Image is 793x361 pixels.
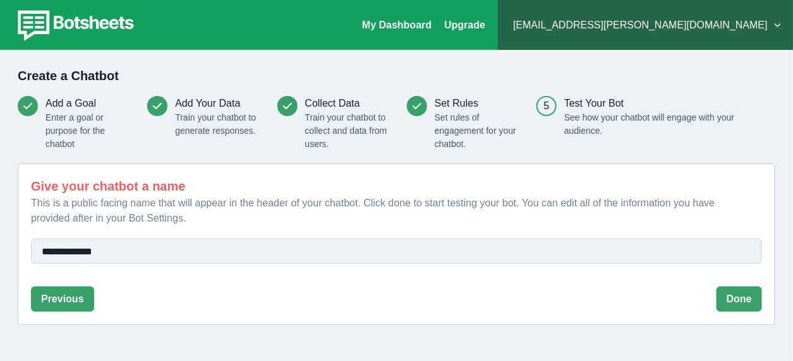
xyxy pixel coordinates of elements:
[10,8,138,43] img: botsheets-logo.png
[31,177,754,196] p: Give your chatbot a name
[45,111,135,151] p: Enter a goal or purpose for the chatbot
[175,96,265,111] h3: Add Your Data
[564,96,743,111] h3: Test Your Bot
[31,287,94,312] button: Previous
[305,111,395,151] p: Train your chatbot to collect and data from users.
[508,13,783,38] button: [EMAIL_ADDRESS][PERSON_NAME][DOMAIN_NAME]
[305,96,395,111] h3: Collect Data
[362,20,432,30] a: My Dashboard
[45,96,135,111] h3: Add a Goal
[435,111,524,151] p: Set rules of engagement for your chatbot.
[18,68,775,83] h2: Create a Chatbot
[717,287,762,312] button: Done
[18,96,775,151] div: Progress
[31,196,754,226] p: This is a public facing name that will appear in the header of your chatbot. Click done to start ...
[444,20,485,30] a: Upgrade
[435,96,524,111] h3: Set Rules
[175,111,265,138] p: Train your chatbot to generate responses.
[544,98,550,114] div: 5
[564,111,743,138] p: See how your chatbot will engage with your audience.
